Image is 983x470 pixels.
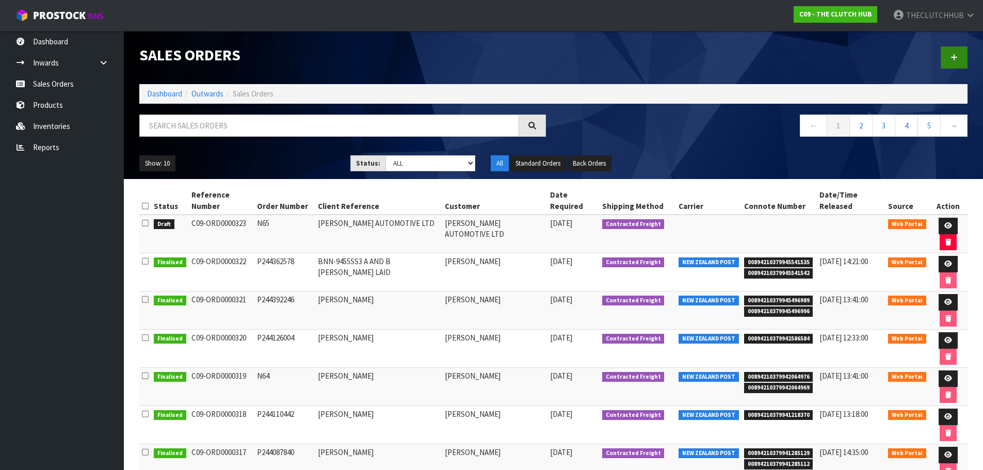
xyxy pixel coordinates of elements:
[315,330,443,368] td: [PERSON_NAME]
[744,448,813,459] span: 00894210379941285129
[550,371,572,381] span: [DATE]
[799,10,872,19] strong: C09 - THE CLUTCH HUB
[442,330,547,368] td: [PERSON_NAME]
[888,334,926,344] span: Web Portal
[679,334,739,344] span: NEW ZEALAND POST
[189,215,254,253] td: C09-ORD0000323
[888,372,926,382] span: Web Portal
[895,115,918,137] a: 4
[888,410,926,420] span: Web Portal
[154,219,174,230] span: Draft
[189,291,254,330] td: C09-ORD0000321
[154,372,186,382] span: Finalised
[442,215,547,253] td: [PERSON_NAME] AUTOMOTIVE LTD
[547,187,600,215] th: Date Required
[744,296,813,306] span: 00894210379945496989
[872,115,895,137] a: 3
[679,296,739,306] span: NEW ZEALAND POST
[679,257,739,268] span: NEW ZEALAND POST
[819,371,868,381] span: [DATE] 13:41:00
[154,410,186,420] span: Finalised
[827,115,850,137] a: 1
[744,410,813,420] span: 00894210379941218370
[819,256,868,266] span: [DATE] 14:21:00
[929,187,968,215] th: Action
[189,368,254,406] td: C09-ORD0000319
[139,115,519,137] input: Search sales orders
[744,372,813,382] span: 00894210379942064976
[154,334,186,344] span: Finalised
[315,406,443,444] td: [PERSON_NAME]
[885,187,929,215] th: Source
[88,11,104,21] small: WMS
[602,334,665,344] span: Contracted Freight
[510,155,566,172] button: Standard Orders
[602,448,665,459] span: Contracted Freight
[602,410,665,420] span: Contracted Freight
[888,219,926,230] span: Web Portal
[602,219,665,230] span: Contracted Freight
[819,409,868,419] span: [DATE] 13:18:00
[744,334,813,344] span: 00894210379942586584
[254,368,315,406] td: N64
[189,187,254,215] th: Reference Number
[744,306,813,317] span: 00894210379945496996
[254,215,315,253] td: N65
[254,187,315,215] th: Order Number
[744,257,813,268] span: 00894210379945541535
[442,406,547,444] td: [PERSON_NAME]
[744,268,813,279] span: 00894210379945541542
[550,333,572,343] span: [DATE]
[819,447,868,457] span: [DATE] 14:35:00
[189,330,254,368] td: C09-ORD0000320
[254,406,315,444] td: P244110442
[15,9,28,22] img: cube-alt.png
[154,296,186,306] span: Finalised
[550,447,572,457] span: [DATE]
[800,115,827,137] a: ←
[315,291,443,330] td: [PERSON_NAME]
[744,459,813,469] span: 00894210379941285112
[917,115,941,137] a: 5
[315,368,443,406] td: [PERSON_NAME]
[888,448,926,459] span: Web Portal
[744,383,813,393] span: 00894210379942064969
[442,187,547,215] th: Customer
[254,253,315,291] td: P244362578
[315,187,443,215] th: Client Reference
[550,409,572,419] span: [DATE]
[817,187,885,215] th: Date/Time Released
[442,253,547,291] td: [PERSON_NAME]
[154,257,186,268] span: Finalised
[602,372,665,382] span: Contracted Freight
[849,115,873,137] a: 2
[254,291,315,330] td: P244392246
[315,215,443,253] td: [PERSON_NAME] AUTOMOTIVE LTD
[139,155,175,172] button: Show: 10
[254,330,315,368] td: P244126004
[888,296,926,306] span: Web Portal
[233,89,273,99] span: Sales Orders
[191,89,223,99] a: Outwards
[602,257,665,268] span: Contracted Freight
[550,256,572,266] span: [DATE]
[33,9,86,22] span: ProStock
[906,10,964,20] span: THECLUTCHHUB
[147,89,182,99] a: Dashboard
[550,218,572,228] span: [DATE]
[189,253,254,291] td: C09-ORD0000322
[442,368,547,406] td: [PERSON_NAME]
[940,115,968,137] a: →
[442,291,547,330] td: [PERSON_NAME]
[315,253,443,291] td: BNN-9455SS3 A AND B [PERSON_NAME] LAID
[888,257,926,268] span: Web Portal
[356,159,380,168] strong: Status:
[679,372,739,382] span: NEW ZEALAND POST
[600,187,676,215] th: Shipping Method
[550,295,572,304] span: [DATE]
[189,406,254,444] td: C09-ORD0000318
[742,187,817,215] th: Connote Number
[679,410,739,420] span: NEW ZEALAND POST
[819,333,868,343] span: [DATE] 12:33:00
[139,46,546,63] h1: Sales Orders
